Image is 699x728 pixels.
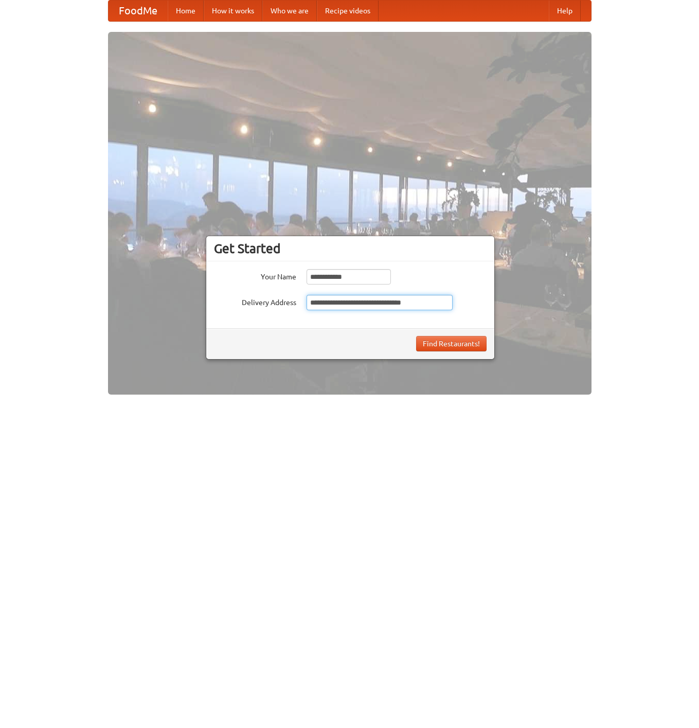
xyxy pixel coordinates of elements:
a: Home [168,1,204,21]
a: Who we are [262,1,317,21]
button: Find Restaurants! [416,336,487,351]
a: Help [549,1,581,21]
label: Delivery Address [214,295,296,308]
a: How it works [204,1,262,21]
h3: Get Started [214,241,487,256]
label: Your Name [214,269,296,282]
a: Recipe videos [317,1,379,21]
a: FoodMe [109,1,168,21]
